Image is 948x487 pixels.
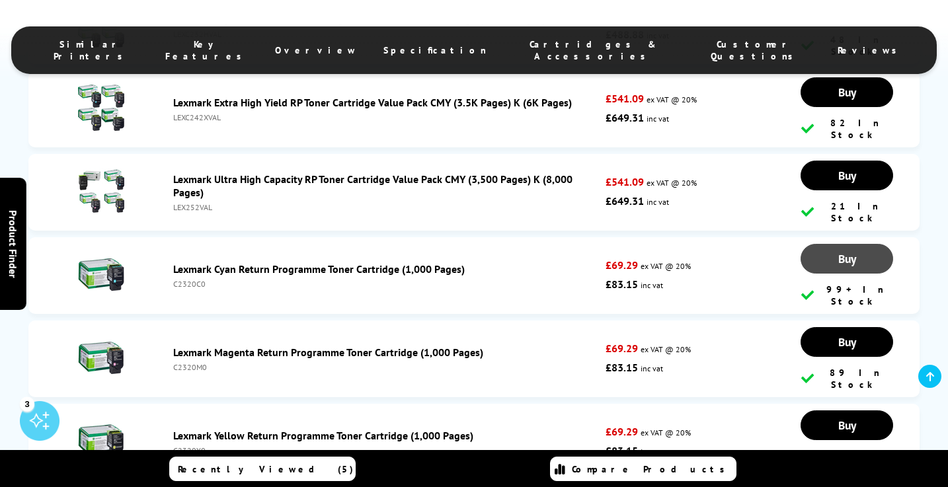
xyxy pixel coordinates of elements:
span: Buy [838,334,856,350]
span: Buy [838,85,856,100]
div: 3 [20,396,34,411]
span: ex VAT @ 20% [641,261,691,271]
div: C2320C0 [173,279,599,289]
strong: £69.29 [606,425,638,438]
strong: £83.15 [606,278,638,291]
a: Lexmark Extra High Yield RP Toner Cartridge Value Pack CMY (3.5K Pages) K (6K Pages) [173,96,572,109]
span: Recently Viewed (5) [178,463,354,475]
a: Lexmark Yellow Return Programme Toner Cartridge (1,000 Pages) [173,429,473,442]
strong: £541.09 [606,175,644,188]
span: Key Features [165,38,249,62]
div: C2320M0 [173,362,599,372]
span: inc vat [641,280,663,290]
a: Recently Viewed (5) [169,457,356,481]
img: Lexmark Cyan Return Programme Toner Cartridge (1,000 Pages) [78,251,124,297]
span: Reviews [838,44,904,56]
span: inc vat [641,447,663,457]
div: 82 In Stock [801,117,893,141]
a: Compare Products [550,457,736,481]
strong: £541.09 [606,92,644,105]
span: Cartridges & Accessories [513,38,674,62]
a: Lexmark Cyan Return Programme Toner Cartridge (1,000 Pages) [173,262,465,276]
strong: £69.29 [606,258,638,272]
span: Similar Printers [44,38,139,62]
span: Compare Products [572,463,732,475]
a: Lexmark Ultra High Capacity RP Toner Cartridge Value Pack CMY (3,500 Pages) K (8,000 Pages) [173,172,573,199]
img: Lexmark Magenta Return Programme Toner Cartridge (1,000 Pages) [78,334,124,381]
span: Overview [275,44,357,56]
div: LEXC242XVAL [173,112,599,122]
strong: £83.15 [606,444,638,457]
div: 89 In Stock [801,367,893,391]
span: Buy [838,251,856,266]
strong: £83.15 [606,361,638,374]
img: Lexmark Ultra High Capacity RP Toner Cartridge Value Pack CMY (3,500 Pages) K (8,000 Pages) [78,168,124,214]
strong: £69.29 [606,342,638,355]
a: Lexmark Magenta Return Programme Toner Cartridge (1,000 Pages) [173,346,483,359]
span: Customer Questions [700,38,811,62]
span: ex VAT @ 20% [647,178,697,188]
span: inc vat [647,114,669,124]
img: Lexmark Extra High Yield RP Toner Cartridge Value Pack CMY (3.5K Pages) K (6K Pages) [78,85,124,131]
span: Buy [838,418,856,433]
span: ex VAT @ 20% [641,428,691,437]
span: Buy [838,168,856,183]
div: LEX252VAL [173,202,599,212]
span: Specification [383,44,487,56]
strong: £649.31 [606,194,644,207]
strong: £649.31 [606,111,644,124]
span: ex VAT @ 20% [647,94,697,104]
div: C2320Y0 [173,445,599,455]
span: ex VAT @ 20% [641,344,691,354]
div: 21 In Stock [801,200,893,224]
div: 99+ In Stock [801,283,893,307]
img: Lexmark Yellow Return Programme Toner Cartridge (1,000 Pages) [78,418,124,464]
span: inc vat [641,363,663,373]
span: Product Finder [7,209,20,278]
span: inc vat [647,197,669,207]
